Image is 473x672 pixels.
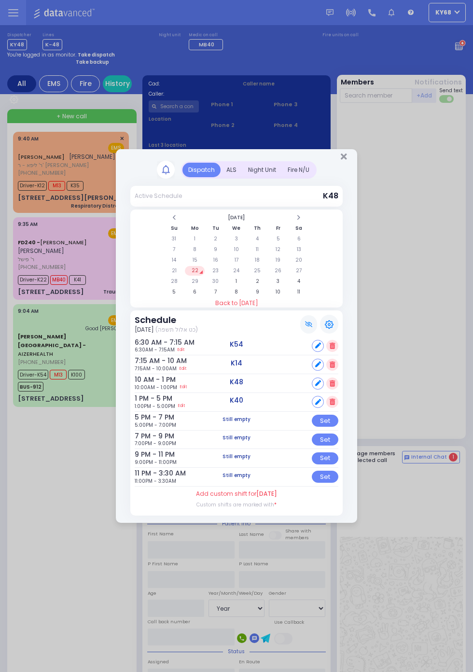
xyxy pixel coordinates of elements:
[135,477,176,485] span: 11:00PM - 3:30AM
[135,394,161,403] h6: 1 PM - 5 PM
[185,255,205,265] td: 15
[268,277,288,286] td: 3
[135,365,177,372] span: 7:15AM - 10:00AM
[206,255,225,265] td: 16
[226,277,246,286] td: 1
[135,325,154,334] span: [DATE]
[135,338,161,347] h6: 6:30 AM - 7:15 AM
[196,490,277,498] label: Add custom shift for
[312,415,338,427] div: Set
[223,435,250,441] h5: Still empty
[164,245,184,254] td: 7
[130,299,343,308] a: Back to [DATE]
[164,266,184,276] td: 21
[226,234,246,244] td: 3
[221,163,242,177] div: ALS
[256,490,277,498] span: [DATE]
[206,234,225,244] td: 2
[185,287,205,297] td: 6
[242,163,282,177] div: Night Unit
[185,245,205,254] td: 8
[155,325,198,334] span: (כט אלול תשפה)
[206,287,225,297] td: 7
[296,214,301,221] span: Next Month
[135,413,161,421] h6: 5 PM - 7 PM
[178,346,184,353] a: Edit
[226,224,246,233] th: We
[226,266,246,276] td: 24
[289,234,309,244] td: 6
[180,365,186,372] a: Edit
[223,473,250,478] h5: Still empty
[206,224,225,233] th: Tu
[289,277,309,286] td: 4
[248,287,267,297] td: 9
[185,277,205,286] td: 29
[185,224,205,233] th: Mo
[226,245,246,254] td: 10
[206,277,225,286] td: 30
[135,403,175,410] span: 1:00PM - 5:00PM
[135,440,176,447] span: 7:00PM - 9:00PM
[135,450,161,459] h6: 9 PM - 11 PM
[135,459,177,466] span: 9:00PM - 11:00PM
[230,378,243,386] h5: K48
[135,357,161,365] h6: 7:15 AM - 10 AM
[135,384,177,391] span: 10:00AM - 1:00PM
[230,340,243,349] h5: K54
[185,234,205,244] td: 1
[289,266,309,276] td: 27
[164,234,184,244] td: 31
[282,163,315,177] div: Fire N/U
[206,266,225,276] td: 23
[268,224,288,233] th: Fr
[172,214,177,221] span: Previous Month
[268,266,288,276] td: 26
[268,287,288,297] td: 10
[180,384,187,391] a: Edit
[248,255,267,265] td: 18
[185,266,205,276] td: 22
[248,234,267,244] td: 4
[135,432,161,440] h6: 7 PM - 9 PM
[312,452,338,464] div: Set
[226,287,246,297] td: 8
[223,417,250,422] h5: Still empty
[135,346,175,353] span: 6:30AM - 7:15AM
[248,266,267,276] td: 25
[196,501,277,508] label: Custom shifts are marked with
[206,245,225,254] td: 9
[185,213,288,223] th: Select Month
[268,245,288,254] td: 12
[312,471,338,483] div: Set
[231,359,242,367] h5: K14
[289,255,309,265] td: 20
[164,224,184,233] th: Su
[226,255,246,265] td: 17
[312,434,338,446] div: Set
[323,190,338,201] span: K48
[164,277,184,286] td: 28
[135,376,161,384] h6: 10 AM - 1 PM
[135,469,161,477] h6: 11 PM - 3:30 AM
[230,396,243,405] h5: K40
[289,245,309,254] td: 13
[248,277,267,286] td: 2
[268,255,288,265] td: 19
[164,255,184,265] td: 14
[135,421,176,429] span: 5:00PM - 7:00PM
[164,287,184,297] td: 5
[248,245,267,254] td: 11
[289,287,309,297] td: 11
[268,234,288,244] td: 5
[223,454,250,460] h5: Still empty
[341,152,347,161] button: Close
[135,192,182,200] div: Active Schedule
[289,224,309,233] th: Sa
[178,403,185,410] a: Edit
[182,163,221,177] div: Dispatch
[135,315,198,325] h3: Schedule
[248,224,267,233] th: Th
